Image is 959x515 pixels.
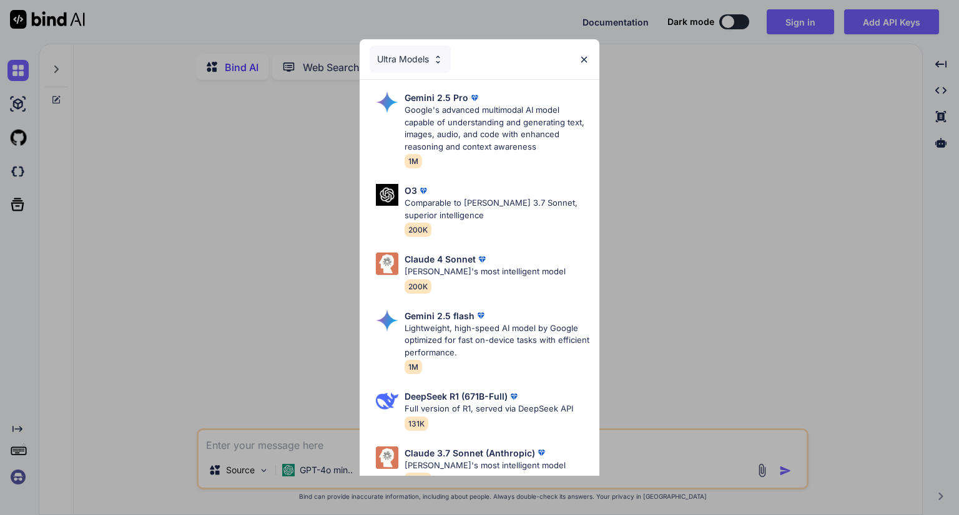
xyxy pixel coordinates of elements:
span: 131K [405,416,428,431]
p: Google's advanced multimodal AI model capable of understanding and generating text, images, audio... [405,104,589,153]
p: DeepSeek R1 (671B-Full) [405,390,508,403]
img: Pick Models [376,309,398,332]
p: Claude 3.7 Sonnet (Anthropic) [405,446,535,460]
img: premium [508,390,520,403]
p: Full version of R1, served via DeepSeek API [405,403,573,415]
p: O3 [405,184,417,197]
span: 1M [405,154,422,168]
span: 200K [405,279,431,294]
img: Pick Models [376,91,398,113]
img: premium [417,185,430,197]
img: Pick Models [376,253,398,275]
img: premium [475,309,487,322]
img: premium [535,446,548,459]
img: Pick Models [376,184,398,206]
img: close [579,54,589,65]
span: 1M [405,360,422,374]
img: premium [468,92,481,104]
img: Pick Models [376,390,398,412]
p: Gemini 2.5 Pro [405,91,468,104]
img: Pick Models [433,54,443,65]
p: Claude 4 Sonnet [405,253,476,266]
p: [PERSON_NAME]'s most intelligent model [405,266,566,278]
span: 200K [405,223,431,237]
p: Lightweight, high-speed AI model by Google optimized for fast on-device tasks with efficient perf... [405,322,589,359]
p: Gemini 2.5 flash [405,309,475,322]
img: premium [476,253,488,266]
p: [PERSON_NAME]'s most intelligent model [405,460,566,472]
span: 200K [405,473,431,487]
img: Pick Models [376,446,398,469]
div: Ultra Models [370,46,451,73]
p: Comparable to [PERSON_NAME] 3.7 Sonnet, superior intelligence [405,197,589,221]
